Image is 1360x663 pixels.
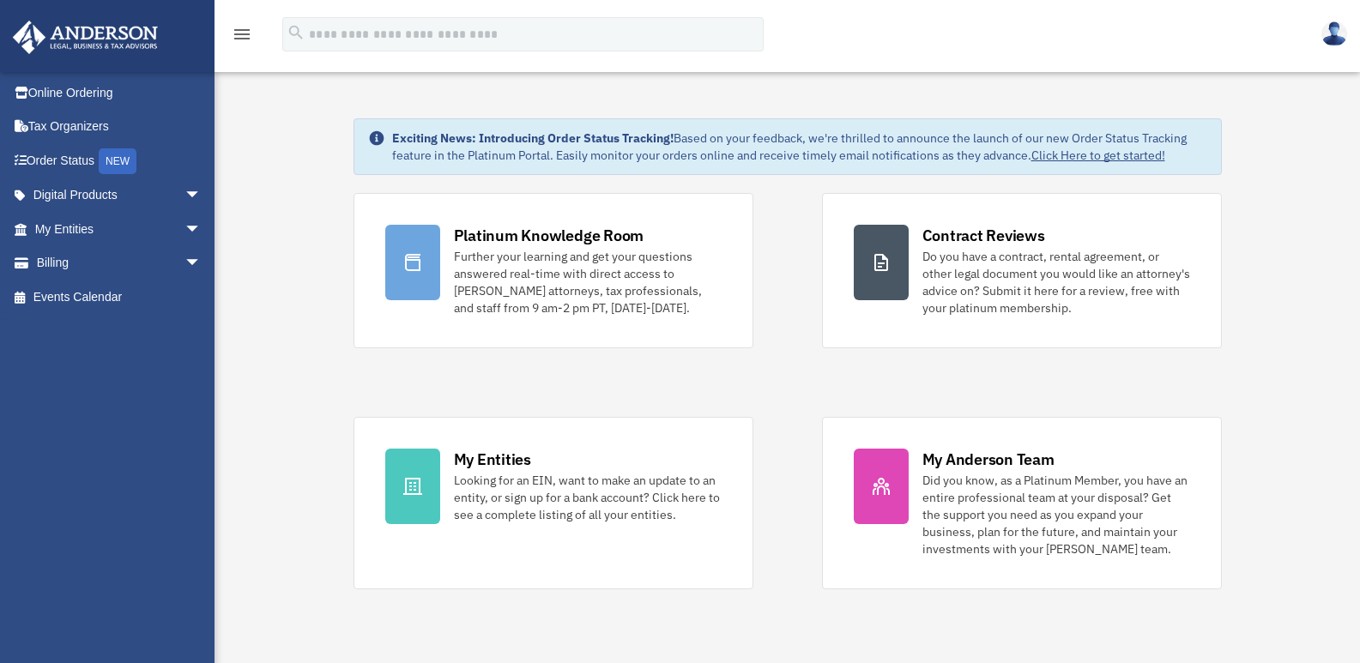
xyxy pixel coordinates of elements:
[8,21,163,54] img: Anderson Advisors Platinum Portal
[287,23,305,42] i: search
[12,280,227,314] a: Events Calendar
[12,143,227,178] a: Order StatusNEW
[12,75,227,110] a: Online Ordering
[354,193,753,348] a: Platinum Knowledge Room Further your learning and get your questions answered real-time with dire...
[12,212,227,246] a: My Entitiesarrow_drop_down
[922,449,1055,470] div: My Anderson Team
[454,225,644,246] div: Platinum Knowledge Room
[12,246,227,280] a: Billingarrow_drop_down
[99,148,136,174] div: NEW
[392,130,1207,164] div: Based on your feedback, we're thrilled to announce the launch of our new Order Status Tracking fe...
[1031,148,1165,163] a: Click Here to get started!
[454,248,722,316] div: Further your learning and get your questions answered real-time with direct access to [PERSON_NAM...
[232,24,252,45] i: menu
[354,417,753,589] a: My Entities Looking for an EIN, want to make an update to an entity, or sign up for a bank accoun...
[454,472,722,523] div: Looking for an EIN, want to make an update to an entity, or sign up for a bank account? Click her...
[822,193,1222,348] a: Contract Reviews Do you have a contract, rental agreement, or other legal document you would like...
[454,449,531,470] div: My Entities
[12,178,227,213] a: Digital Productsarrow_drop_down
[392,130,674,146] strong: Exciting News: Introducing Order Status Tracking!
[12,110,227,144] a: Tax Organizers
[922,248,1190,316] div: Do you have a contract, rental agreement, or other legal document you would like an attorney's ad...
[922,472,1190,558] div: Did you know, as a Platinum Member, you have an entire professional team at your disposal? Get th...
[232,30,252,45] a: menu
[1321,21,1347,46] img: User Pic
[184,212,219,247] span: arrow_drop_down
[184,246,219,281] span: arrow_drop_down
[822,417,1222,589] a: My Anderson Team Did you know, as a Platinum Member, you have an entire professional team at your...
[922,225,1045,246] div: Contract Reviews
[184,178,219,214] span: arrow_drop_down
